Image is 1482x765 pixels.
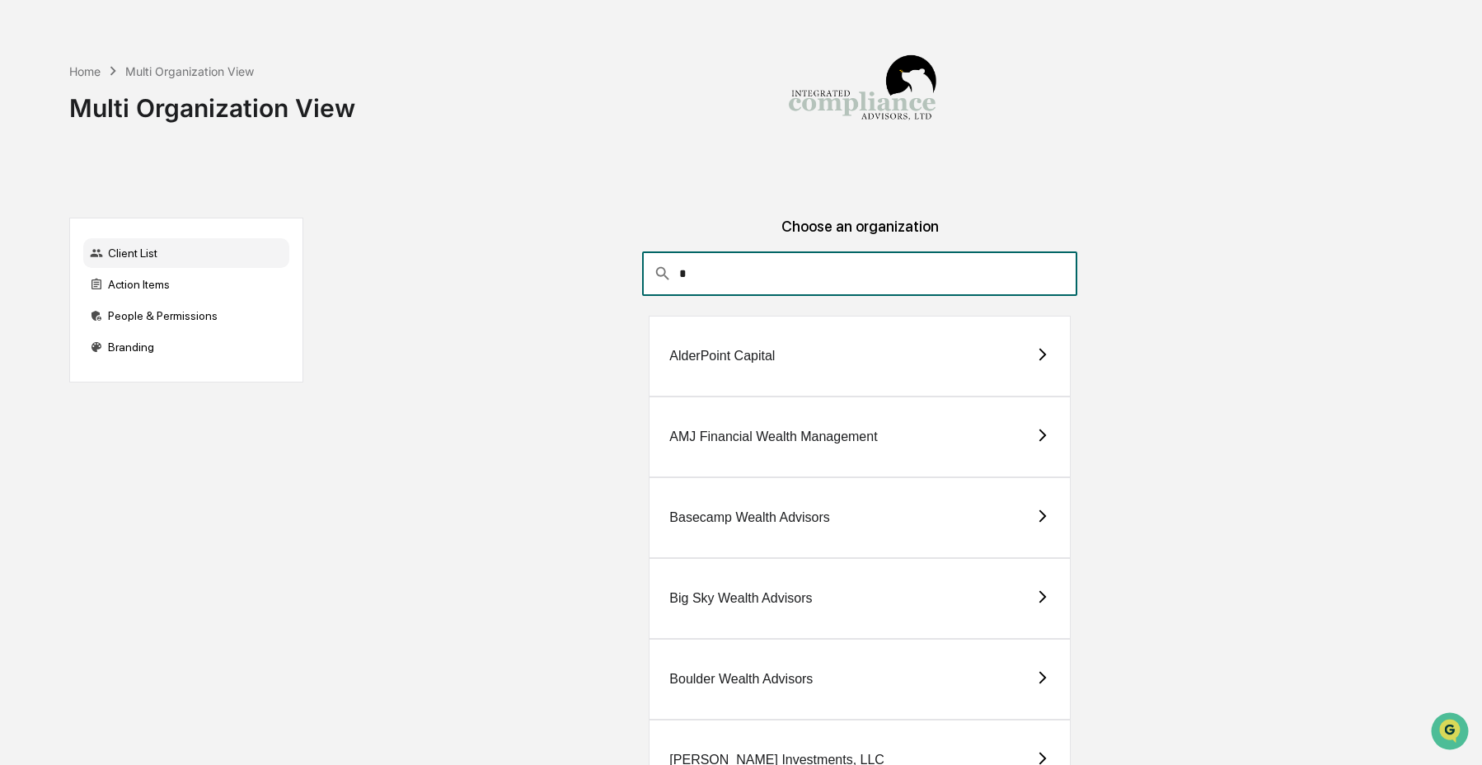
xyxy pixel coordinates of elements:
[125,64,254,78] div: Multi Organization View
[116,279,199,292] a: Powered byPylon
[10,232,110,262] a: 🔎Data Lookup
[164,279,199,292] span: Pylon
[669,349,775,364] div: AlderPoint Capital
[10,201,113,231] a: 🖐️Preclearance
[33,239,104,256] span: Data Lookup
[1429,711,1474,755] iframe: Open customer support
[669,429,877,444] div: AMJ Financial Wealth Management
[136,208,204,224] span: Attestations
[280,131,300,151] button: Start new chat
[16,35,300,61] p: How can we help?
[83,270,289,299] div: Action Items
[642,251,1076,296] div: consultant-dashboard__filter-organizations-search-bar
[33,208,106,224] span: Preclearance
[16,209,30,223] div: 🖐️
[16,241,30,254] div: 🔎
[69,80,355,123] div: Multi Organization View
[669,672,813,687] div: Boulder Wealth Advisors
[780,13,945,178] img: Integrated Compliance Advisors
[669,591,812,606] div: Big Sky Wealth Advisors
[56,126,270,143] div: Start new chat
[56,143,209,156] div: We're available if you need us!
[83,332,289,362] div: Branding
[16,126,46,156] img: 1746055101610-c473b297-6a78-478c-a979-82029cc54cd1
[669,510,829,525] div: Basecamp Wealth Advisors
[120,209,133,223] div: 🗄️
[113,201,211,231] a: 🗄️Attestations
[69,64,101,78] div: Home
[83,238,289,268] div: Client List
[83,301,289,331] div: People & Permissions
[317,218,1403,251] div: Choose an organization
